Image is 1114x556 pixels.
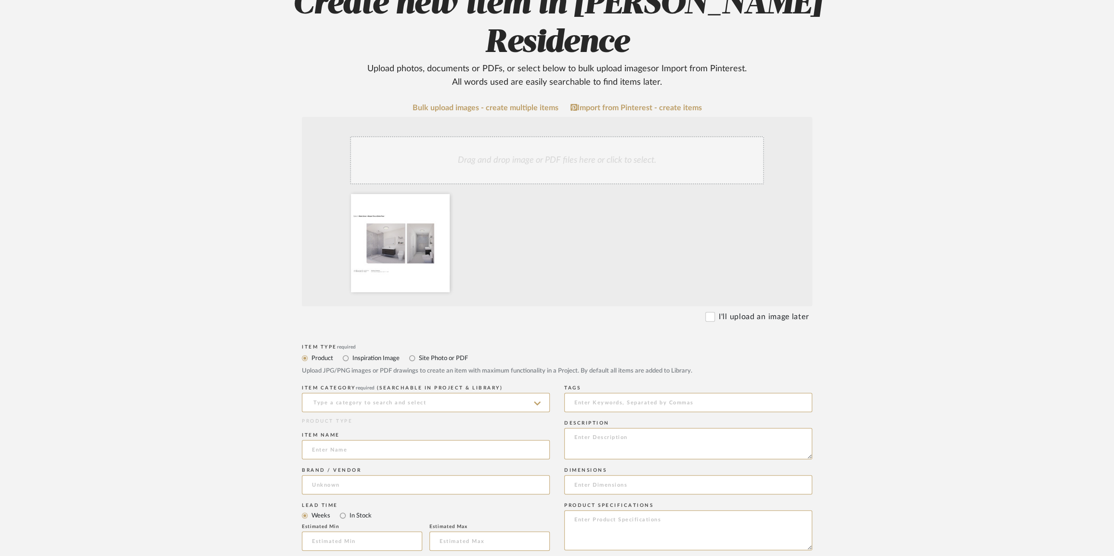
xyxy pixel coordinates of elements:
label: Inspiration Image [351,353,400,363]
mat-radio-group: Select item type [302,352,812,364]
div: Item name [302,432,550,438]
div: ITEM CATEGORY [302,385,550,391]
div: Brand / Vendor [302,467,550,473]
input: Enter Name [302,440,550,459]
div: Estimated Max [429,524,550,530]
label: Product [311,353,333,363]
div: PRODUCT TYPE [302,418,550,425]
div: Lead Time [302,503,550,508]
label: Weeks [311,510,330,521]
a: Import from Pinterest - create items [570,103,702,112]
a: Bulk upload images - create multiple items [413,104,558,112]
span: required [337,345,356,349]
label: I'll upload an image later [719,311,809,323]
div: Tags [564,385,812,391]
input: Type a category to search and select [302,393,550,412]
input: Enter Keywords, Separated by Commas [564,393,812,412]
label: Site Photo or PDF [418,353,468,363]
div: Product Specifications [564,503,812,508]
input: Estimated Max [429,531,550,551]
div: Dimensions [564,467,812,473]
div: Upload photos, documents or PDFs, or select below to bulk upload images or Import from Pinterest ... [360,62,754,89]
input: Enter Dimensions [564,475,812,494]
span: required [356,386,375,390]
div: Estimated Min [302,524,422,530]
div: Upload JPG/PNG images or PDF drawings to create an item with maximum functionality in a Project. ... [302,366,812,376]
input: Estimated Min [302,531,422,551]
span: (Searchable in Project & Library) [377,386,503,390]
label: In Stock [349,510,372,521]
mat-radio-group: Select item type [302,509,550,521]
div: Item Type [302,344,812,350]
input: Unknown [302,475,550,494]
div: Description [564,420,812,426]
